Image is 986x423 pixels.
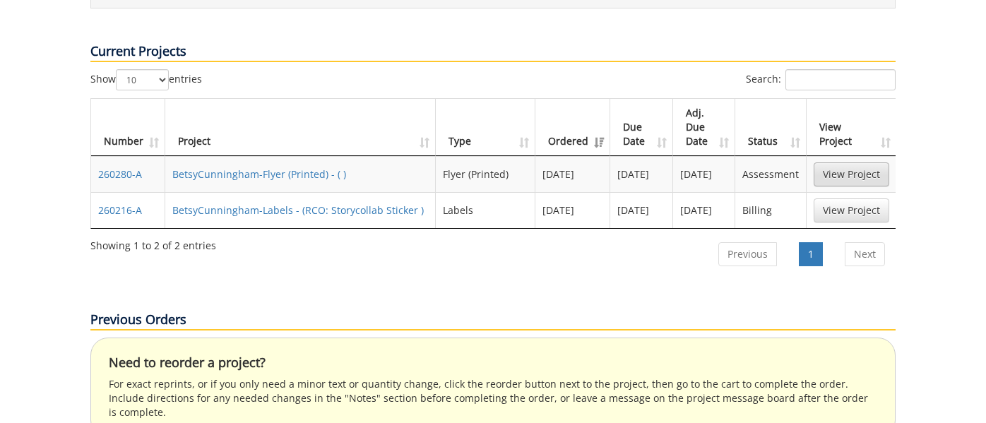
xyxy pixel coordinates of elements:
a: 1 [799,242,823,266]
a: View Project [814,162,889,186]
input: Search: [785,69,896,90]
a: BetsyCunningham-Flyer (Printed) - ( ) [172,167,346,181]
td: [DATE] [673,192,735,228]
td: [DATE] [535,192,610,228]
label: Show entries [90,69,202,90]
th: Type: activate to sort column ascending [436,99,536,156]
th: Due Date: activate to sort column ascending [610,99,672,156]
a: 260216-A [98,203,142,217]
p: For exact reprints, or if you only need a minor text or quantity change, click the reorder button... [109,377,877,419]
th: Number: activate to sort column ascending [91,99,165,156]
h4: Need to reorder a project? [109,356,877,370]
a: View Project [814,198,889,222]
td: [DATE] [535,156,610,192]
td: [DATE] [610,192,672,228]
td: [DATE] [610,156,672,192]
a: 260280-A [98,167,142,181]
td: Labels [436,192,536,228]
p: Current Projects [90,42,896,62]
th: Project: activate to sort column ascending [165,99,436,156]
td: Billing [735,192,807,228]
th: Ordered: activate to sort column ascending [535,99,610,156]
th: Status: activate to sort column ascending [735,99,807,156]
a: Previous [718,242,777,266]
th: Adj. Due Date: activate to sort column ascending [673,99,735,156]
label: Search: [746,69,896,90]
td: Flyer (Printed) [436,156,536,192]
select: Showentries [116,69,169,90]
div: Showing 1 to 2 of 2 entries [90,233,216,253]
a: BetsyCunningham-Labels - (RCO: Storycollab Sticker ) [172,203,424,217]
td: Assessment [735,156,807,192]
a: Next [845,242,885,266]
th: View Project: activate to sort column ascending [807,99,896,156]
p: Previous Orders [90,311,896,330]
td: [DATE] [673,156,735,192]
